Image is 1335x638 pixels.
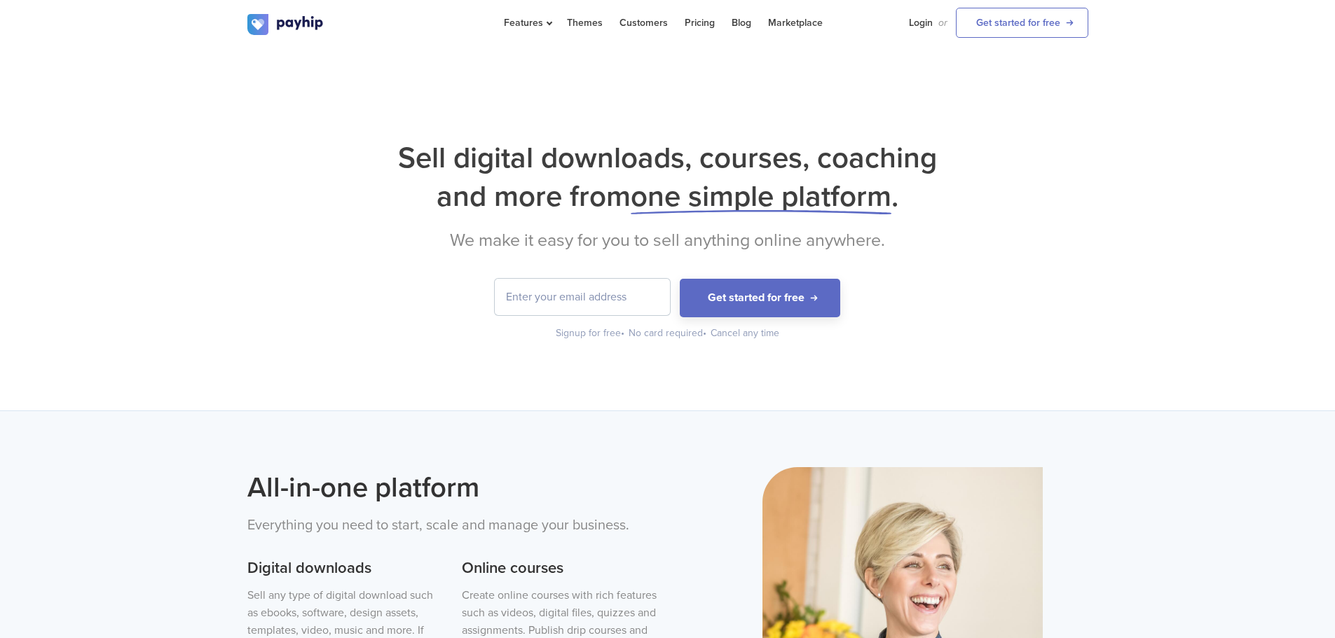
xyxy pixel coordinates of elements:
div: No card required [629,326,708,340]
div: Signup for free [556,326,626,340]
p: Everything you need to start, scale and manage your business. [247,515,657,536]
h2: We make it easy for you to sell anything online anywhere. [247,230,1088,251]
span: Features [504,17,550,29]
span: one simple platform [631,179,891,214]
button: Get started for free [680,279,840,317]
h2: All-in-one platform [247,467,657,508]
h1: Sell digital downloads, courses, coaching and more from [247,139,1088,216]
a: Get started for free [956,8,1088,38]
img: logo.svg [247,14,324,35]
span: • [621,327,624,339]
input: Enter your email address [495,279,670,315]
h3: Online courses [462,557,657,580]
span: • [703,327,706,339]
span: . [891,179,898,214]
h3: Digital downloads [247,557,442,580]
div: Cancel any time [711,326,779,340]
